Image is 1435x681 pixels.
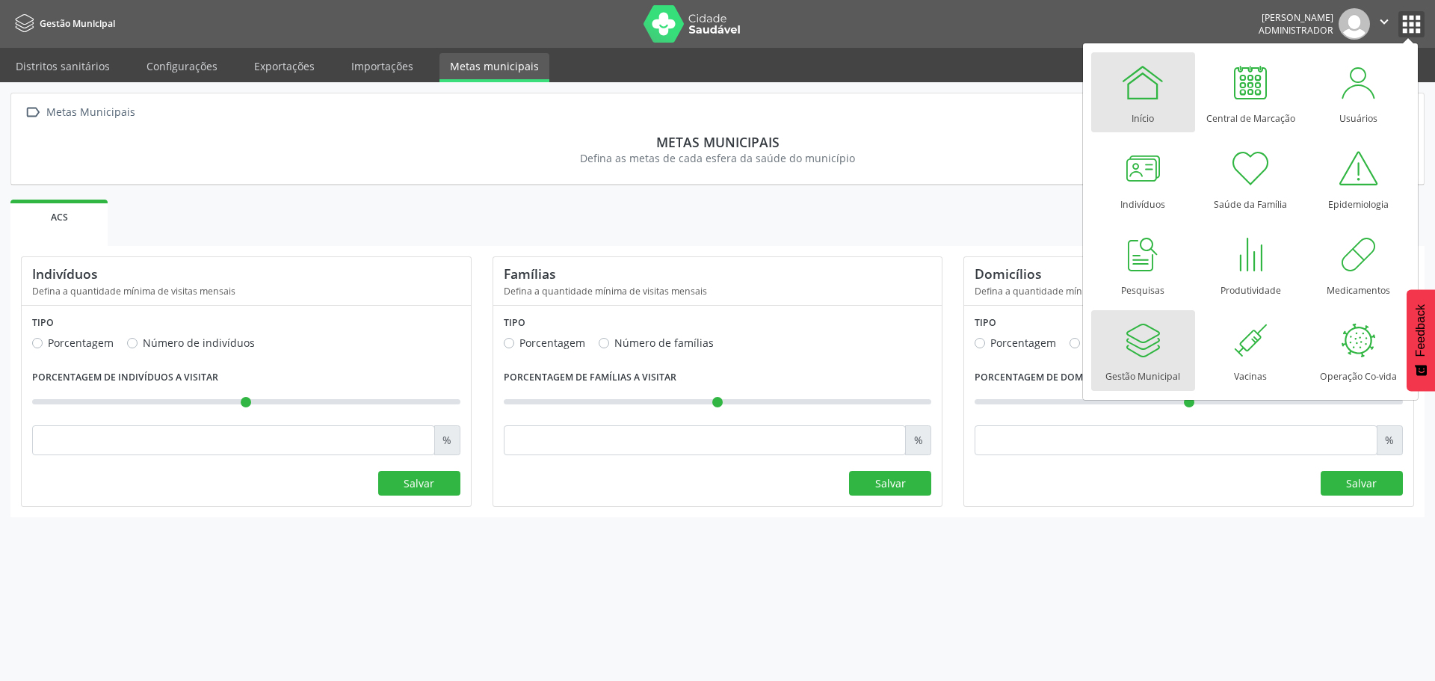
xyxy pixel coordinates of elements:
[504,265,932,282] div: Famílias
[875,475,906,491] span: Salvar
[1199,52,1303,132] a: Central de Marcação
[849,471,931,496] button: Salvar
[1199,224,1303,304] a: Produtividade
[1414,304,1428,357] span: Feedback
[143,335,255,351] label: Número de indivíduos
[32,265,460,282] div: Indivíduos
[614,335,714,351] label: Número de famílias
[10,11,115,36] a: Gestão Municipal
[40,17,115,30] span: Gestão Municipal
[244,53,325,79] a: Exportações
[1091,138,1195,218] a: Indivíduos
[51,211,68,224] span: ACS
[1398,11,1425,37] button: apps
[43,102,138,123] div: Metas Municipais
[1199,138,1303,218] a: Saúde da Família
[990,335,1056,351] label: Porcentagem
[32,150,1403,166] div: Defina as metas de cada esfera da saúde do município
[439,53,549,82] a: Metas municipais
[434,425,460,455] div: %
[975,265,1403,282] div: Domicílios
[1346,475,1377,491] span: Salvar
[1377,425,1403,455] div: %
[378,471,460,496] button: Salvar
[48,335,114,351] label: Porcentagem
[504,316,932,335] legend: Tipo
[341,53,424,79] a: Importações
[5,53,120,79] a: Distritos sanitários
[504,366,676,389] label: Porcentagem de famílias a visitar
[32,316,460,335] legend: Tipo
[1091,224,1195,304] a: Pesquisas
[32,134,1403,150] div: Metas municipais
[905,425,931,455] div: %
[1259,11,1333,24] div: [PERSON_NAME]
[1091,52,1195,132] a: Início
[32,285,460,298] p: Defina a quantidade mínima de visitas mensais
[136,53,228,79] a: Configurações
[1259,24,1333,37] span: Administrador
[504,285,932,298] p: Defina a quantidade mínima de visitas mensais
[1306,138,1410,218] a: Epidemiologia
[1407,289,1435,391] button: Feedback - Mostrar pesquisa
[1321,471,1403,496] button: Salvar
[1339,8,1370,40] img: img
[1306,52,1410,132] a: Usuários
[975,285,1403,298] p: Defina a quantidade mínima de visitas mensais
[1376,13,1392,30] i: 
[1306,310,1410,390] a: Operação Co-vida
[1370,8,1398,40] button: 
[1199,310,1303,390] a: Vacinas
[1091,310,1195,390] a: Gestão Municipal
[22,102,138,123] a:  Metas Municipais
[404,475,434,491] span: Salvar
[975,366,1161,389] label: Porcentagem de domicílios a visitar
[519,335,585,351] label: Porcentagem
[975,316,1403,335] legend: Tipo
[22,102,43,123] i: 
[1306,224,1410,304] a: Medicamentos
[32,366,218,389] label: Porcentagem de indivíduos a visitar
